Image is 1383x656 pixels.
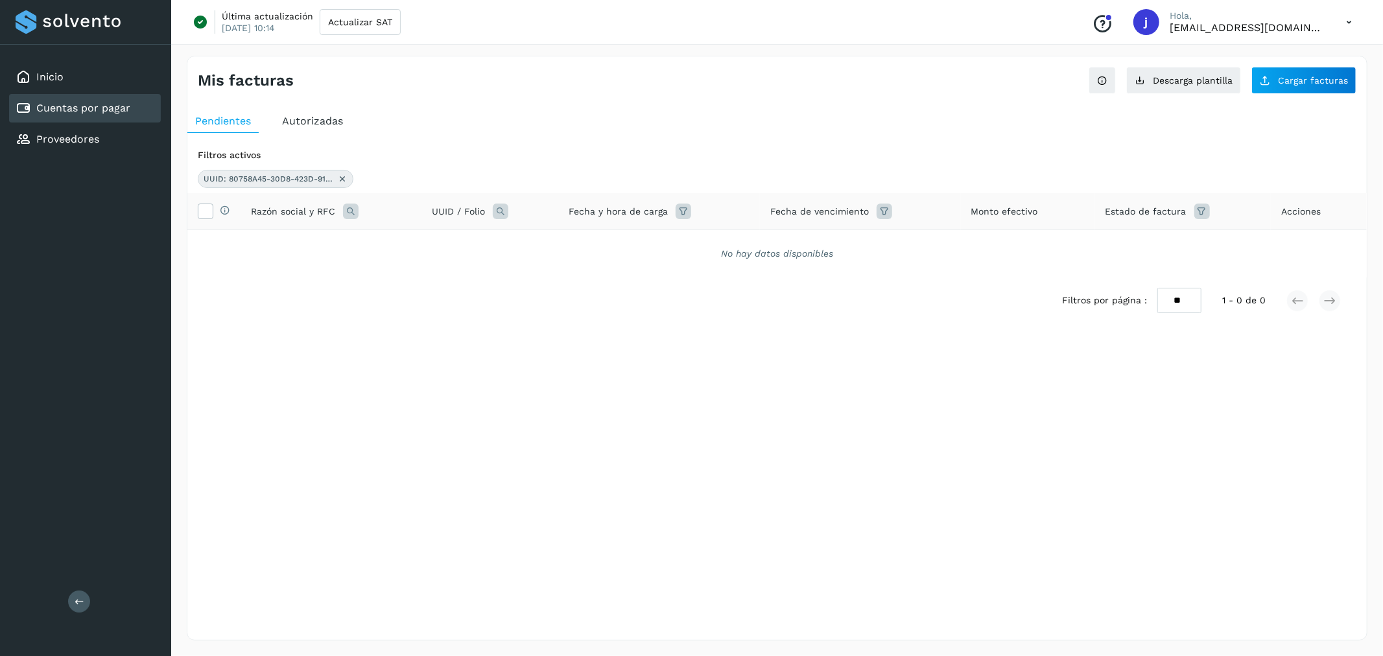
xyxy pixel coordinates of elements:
span: 1 - 0 de 0 [1222,294,1266,307]
p: Última actualización [222,10,313,22]
button: Descarga plantilla [1126,67,1241,94]
div: UUID: 80758A45-30D8-423D-91D0-3445B49FEF0A [198,170,353,188]
span: Descarga plantilla [1153,76,1233,85]
p: Hola, [1170,10,1325,21]
a: Inicio [36,71,64,83]
a: Cuentas por pagar [36,102,130,114]
div: Proveedores [9,125,161,154]
span: Autorizadas [282,115,343,127]
span: Actualizar SAT [328,18,392,27]
span: Acciones [1281,205,1321,218]
span: Fecha y hora de carga [569,205,668,218]
span: Fecha de vencimiento [770,205,869,218]
p: [DATE] 10:14 [222,22,275,34]
span: UUID / Folio [432,205,485,218]
button: Actualizar SAT [320,9,401,35]
span: Cargar facturas [1278,76,1348,85]
span: Estado de factura [1105,205,1187,218]
div: Cuentas por pagar [9,94,161,123]
span: Pendientes [195,115,251,127]
div: No hay datos disponibles [204,247,1350,261]
span: Filtros por página : [1062,294,1147,307]
span: Monto efectivo [971,205,1038,218]
span: Razón social y RFC [251,205,335,218]
a: Proveedores [36,133,99,145]
p: jrodriguez@kalapata.co [1170,21,1325,34]
h4: Mis facturas [198,71,294,90]
span: UUID: 80758A45-30D8-423D-91D0-3445B49FEF0A [204,173,333,185]
button: Cargar facturas [1251,67,1356,94]
div: Filtros activos [198,148,1356,162]
div: Inicio [9,63,161,91]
